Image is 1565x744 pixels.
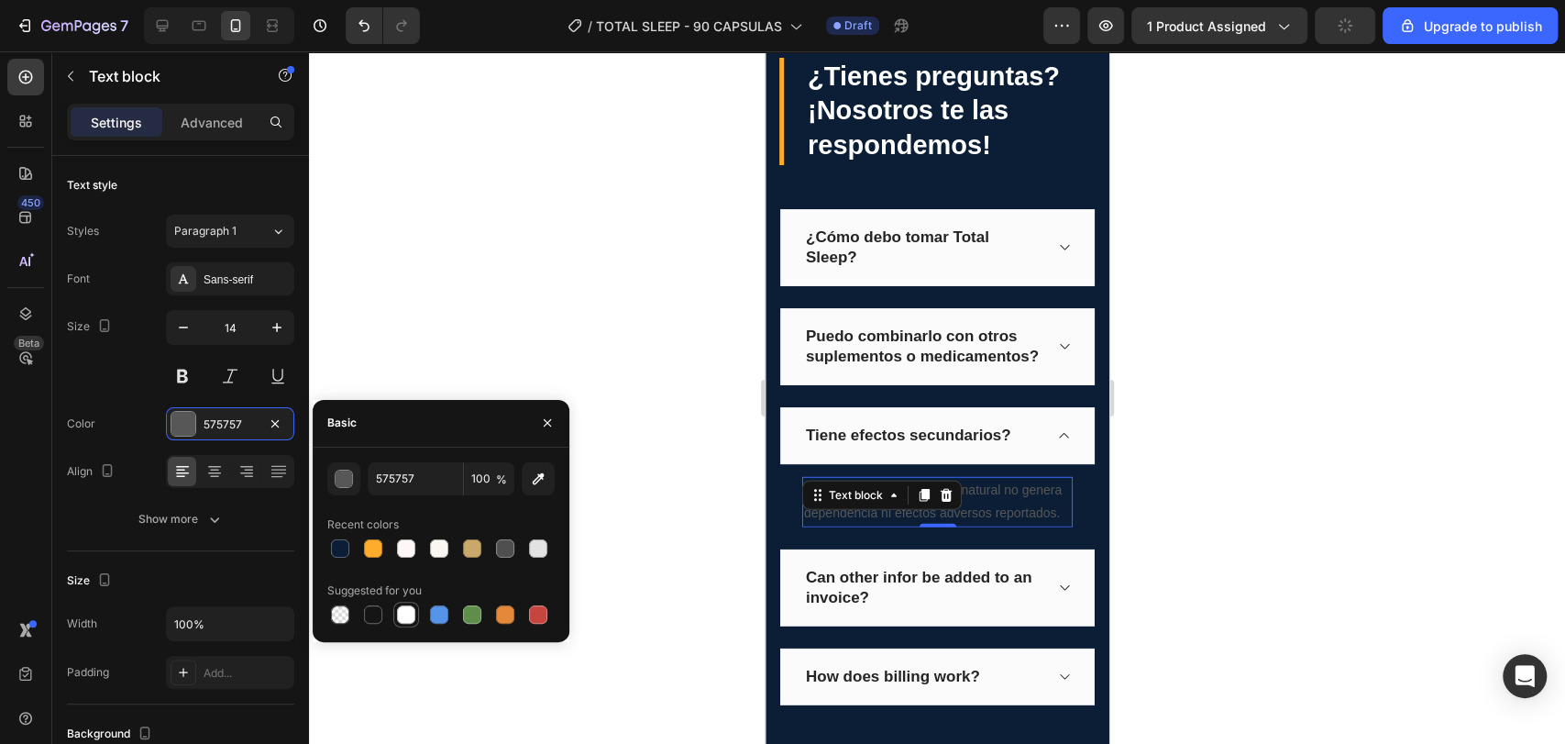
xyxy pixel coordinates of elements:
button: Upgrade to publish [1383,7,1558,44]
span: % [496,472,507,488]
div: Undo/Redo [346,7,420,44]
input: Eg: FFFFFF [368,462,463,495]
div: Show more [138,510,224,528]
div: 575757 [204,416,257,433]
span: / [588,17,592,36]
span: TOTAL SLEEP - 90 CAPSULAS [596,17,782,36]
input: Auto [167,607,293,640]
div: Suggested for you [327,583,422,599]
div: Basic [327,415,357,431]
div: 450 [17,195,44,210]
p: 7 [120,15,128,37]
span: Paragraph 1 [174,223,237,239]
div: Beta [14,336,44,350]
button: 1 product assigned [1131,7,1307,44]
div: Padding [67,664,109,681]
span: Draft [844,17,872,34]
div: Open Intercom Messenger [1503,654,1547,698]
div: Width [67,616,97,632]
div: Sans-serif [204,272,290,288]
div: Text style [67,177,117,194]
div: Align [67,460,118,484]
div: Upgrade to publish [1398,17,1542,36]
p: Text block [89,65,245,87]
div: Recent colors [327,516,399,533]
div: Styles [67,223,99,239]
span: 1 product assigned [1147,17,1266,36]
p: Advanced [181,113,243,132]
div: Add... [204,665,290,682]
button: 7 [7,7,137,44]
div: Size [67,315,116,339]
div: Size [67,569,116,594]
iframe: Design area [766,51,1109,744]
div: Font [67,271,90,287]
button: Paragraph 1 [166,215,294,248]
button: Show more [67,503,294,536]
p: Settings [91,113,142,132]
div: Color [67,416,95,432]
